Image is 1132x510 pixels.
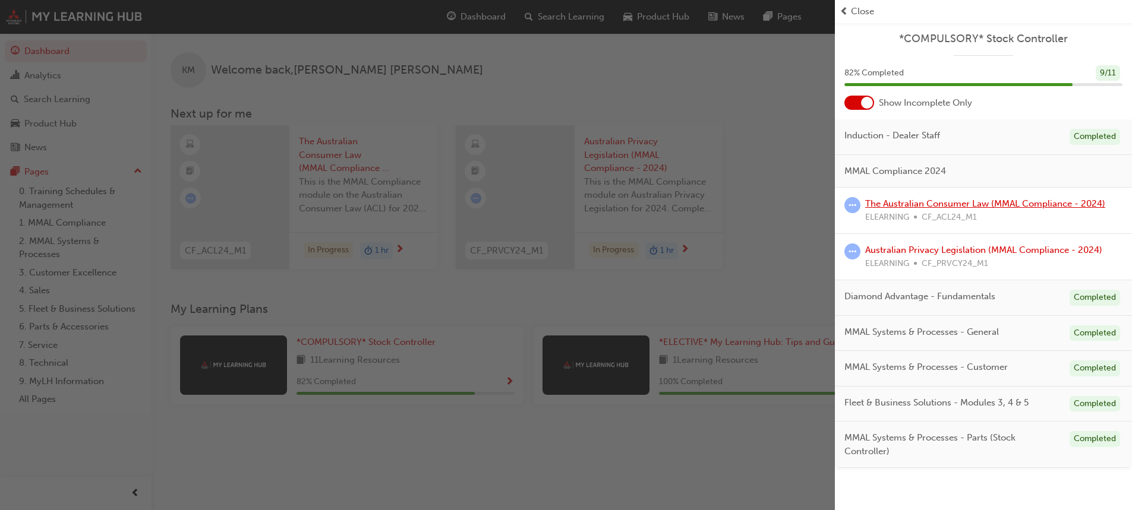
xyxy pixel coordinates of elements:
a: The Australian Consumer Law (MMAL Compliance - 2024) [865,198,1105,209]
span: CF_ACL24_M1 [922,211,977,224]
span: CF_PRVCY24_M1 [922,257,988,271]
span: ELEARNING [865,211,909,224]
div: 9 / 11 [1096,65,1120,81]
a: *COMPULSORY* Stock Controller [844,32,1122,46]
span: MMAL Compliance 2024 [844,164,946,178]
span: Induction - Dealer Staff [844,129,940,142]
span: learningRecordVerb_ATTEMPT-icon [844,243,860,259]
div: Completed [1070,129,1120,145]
button: prev-iconClose [840,5,1127,18]
span: MMAL Systems & Processes - Customer [844,360,1008,374]
div: Completed [1070,325,1120,341]
span: 82 % Completed [844,66,904,80]
div: Completed [1070,360,1120,376]
span: Close [851,5,874,18]
span: Diamond Advantage - Fundamentals [844,290,995,303]
span: MMAL Systems & Processes - General [844,325,999,339]
div: Completed [1070,431,1120,447]
a: Australian Privacy Legislation (MMAL Compliance - 2024) [865,245,1102,255]
span: MMAL Systems & Processes - Parts (Stock Controller) [844,431,1060,458]
span: prev-icon [840,5,849,18]
span: Fleet & Business Solutions - Modules 3, 4 & 5 [844,396,1029,410]
div: Completed [1070,396,1120,412]
span: learningRecordVerb_ATTEMPT-icon [844,197,860,213]
span: Show Incomplete Only [879,96,972,110]
div: Completed [1070,290,1120,306]
span: ELEARNING [865,257,909,271]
